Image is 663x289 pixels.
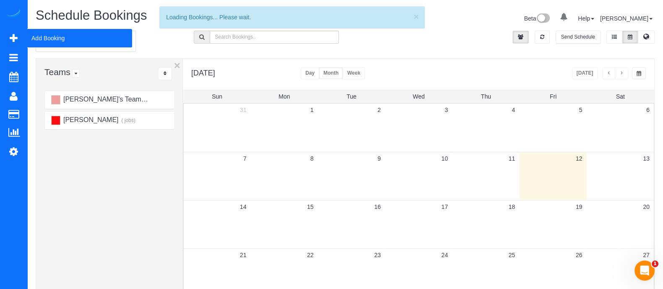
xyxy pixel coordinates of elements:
span: Mon [278,93,290,100]
a: 10 [437,152,452,165]
input: Search Bookings.. [210,31,339,44]
a: 2 [373,104,385,116]
a: 12 [572,152,587,165]
a: 4 [507,104,519,116]
a: 25 [504,249,520,261]
img: Automaid Logo [5,8,22,20]
a: 19 [572,200,587,213]
a: 13 [639,152,654,165]
a: 27 [639,249,654,261]
button: Week [343,67,365,79]
a: 23 [370,249,385,261]
button: Day [301,67,319,79]
a: 3 [440,104,452,116]
a: 14 [236,200,251,213]
small: ( jobs) [120,117,135,123]
span: Wed [413,93,425,100]
a: 26 [572,249,587,261]
button: × [413,12,419,21]
a: 17 [437,200,452,213]
a: 7 [239,152,251,165]
a: 5 [575,104,587,116]
a: 18 [504,200,520,213]
a: 21 [236,249,251,261]
button: Send Schedule [556,31,601,44]
a: [PERSON_NAME] [600,15,653,22]
h2: [DATE] [191,67,215,78]
div: ... [158,67,172,80]
span: Add Booking [27,29,132,48]
a: 1 [306,104,318,116]
small: ( jobs) [143,97,158,103]
a: 31 [236,104,251,116]
a: Help [578,15,594,22]
img: New interface [536,13,550,24]
span: Sat [616,93,625,100]
a: 20 [639,200,654,213]
a: 22 [303,249,318,261]
a: 24 [437,249,452,261]
span: Thu [481,93,491,100]
span: Tue [346,93,356,100]
a: 16 [370,200,385,213]
span: [PERSON_NAME]'s Team [62,96,141,103]
a: 15 [303,200,318,213]
button: Month [319,67,343,79]
a: 8 [306,152,318,165]
a: 11 [504,152,520,165]
span: [PERSON_NAME] [62,116,118,123]
span: Schedule Bookings [36,8,147,23]
div: Loading Bookings... Please wait. [166,13,418,21]
a: 9 [373,152,385,165]
button: [DATE] [572,67,598,79]
button: × [174,60,180,71]
span: Sun [212,93,222,100]
span: 1 [652,260,658,267]
i: Sort Teams [164,71,166,76]
a: 6 [642,104,654,116]
a: Beta [524,15,550,22]
span: Teams [44,67,70,77]
iframe: Intercom live chat [634,260,655,281]
span: Fri [550,93,556,100]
